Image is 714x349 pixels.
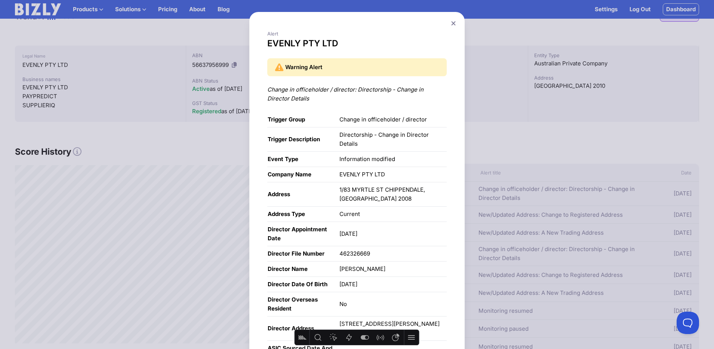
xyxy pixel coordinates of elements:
[339,262,447,277] td: [PERSON_NAME]
[267,30,447,37] h5: Alert
[339,316,447,341] td: [STREET_ADDRESS][PERSON_NAME] 2010
[267,207,339,222] th: address type
[267,85,447,103] div: Change in officeholder / director: Directorship - Change in Director Details
[339,167,447,182] td: EVENLY PTY LTD
[677,312,699,334] iframe: Toggle Customer Support
[339,222,447,246] td: [DATE]
[339,246,447,262] td: 462326669
[267,246,339,262] th: director file number
[267,152,339,167] th: event type
[267,222,339,246] th: director appointment date
[267,316,339,341] th: director address
[339,152,447,167] td: Information modified
[267,277,339,292] th: director date of birth
[339,277,447,292] td: [DATE]
[267,112,339,127] th: trigger group
[339,182,447,207] td: 1/83 MYRTLE ST CHIPPENDALE, [GEOGRAPHIC_DATA] 2008
[267,292,339,316] th: director overseas resident
[339,292,447,316] td: No
[267,262,339,277] th: director name
[285,63,322,72] div: Warning Alert
[339,112,447,127] td: Change in officeholder / director
[267,167,339,182] th: company name
[339,127,447,152] td: Directorship - Change in Director Details
[267,127,339,152] th: trigger description
[339,207,447,222] td: Current
[267,182,339,207] th: address
[267,37,447,49] h3: EVENLY PTY LTD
